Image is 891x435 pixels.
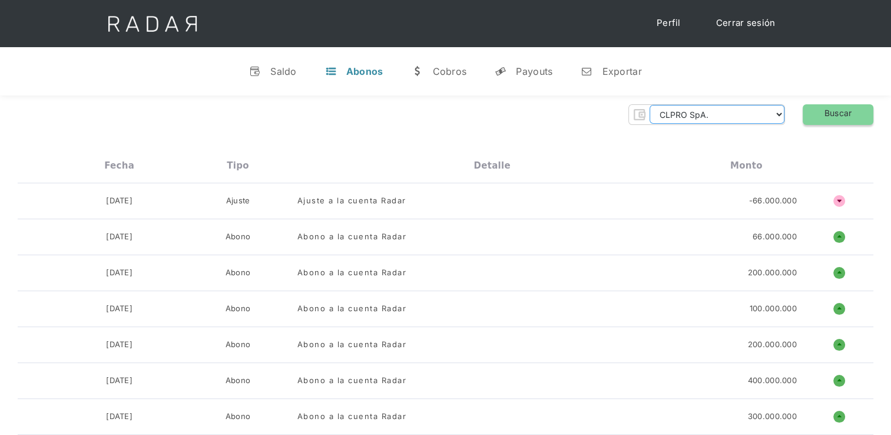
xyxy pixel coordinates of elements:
[748,339,797,351] div: 200.000.000
[750,303,797,315] div: 100.000.000
[833,375,845,387] h1: o
[730,160,763,171] div: Monto
[297,411,407,423] div: Abono a la cuenta Radar
[297,195,406,207] div: Ajuste a la cuenta Radar
[249,65,261,77] div: v
[106,231,133,243] div: [DATE]
[104,160,134,171] div: Fecha
[803,104,873,125] a: Buscar
[833,267,845,279] h1: o
[226,267,251,279] div: Abono
[226,375,251,387] div: Abono
[227,160,249,171] div: Tipo
[297,231,407,243] div: Abono a la cuenta Radar
[833,411,845,423] h1: o
[516,65,552,77] div: Payouts
[602,65,641,77] div: Exportar
[748,267,797,279] div: 200.000.000
[325,65,337,77] div: t
[749,195,797,207] div: -66.000.000
[297,267,407,279] div: Abono a la cuenta Radar
[297,303,407,315] div: Abono a la cuenta Radar
[226,303,251,315] div: Abono
[270,65,297,77] div: Saldo
[297,339,407,351] div: Abono a la cuenta Radar
[645,12,693,35] a: Perfil
[226,411,251,423] div: Abono
[106,375,133,387] div: [DATE]
[495,65,506,77] div: y
[346,65,383,77] div: Abonos
[106,303,133,315] div: [DATE]
[106,267,133,279] div: [DATE]
[297,375,407,387] div: Abono a la cuenta Radar
[833,231,845,243] h1: o
[226,339,251,351] div: Abono
[106,411,133,423] div: [DATE]
[226,231,251,243] div: Abono
[833,195,845,207] h4: ñ
[106,195,133,207] div: [DATE]
[106,339,133,351] div: [DATE]
[411,65,423,77] div: w
[833,339,845,351] h1: o
[704,12,787,35] a: Cerrar sesión
[628,104,785,125] form: Form
[748,375,797,387] div: 400.000.000
[226,195,250,207] div: Ajuste
[473,160,510,171] div: Detalle
[432,65,466,77] div: Cobros
[753,231,797,243] div: 66.000.000
[581,65,592,77] div: n
[833,303,845,315] h1: o
[748,411,797,423] div: 300.000.000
